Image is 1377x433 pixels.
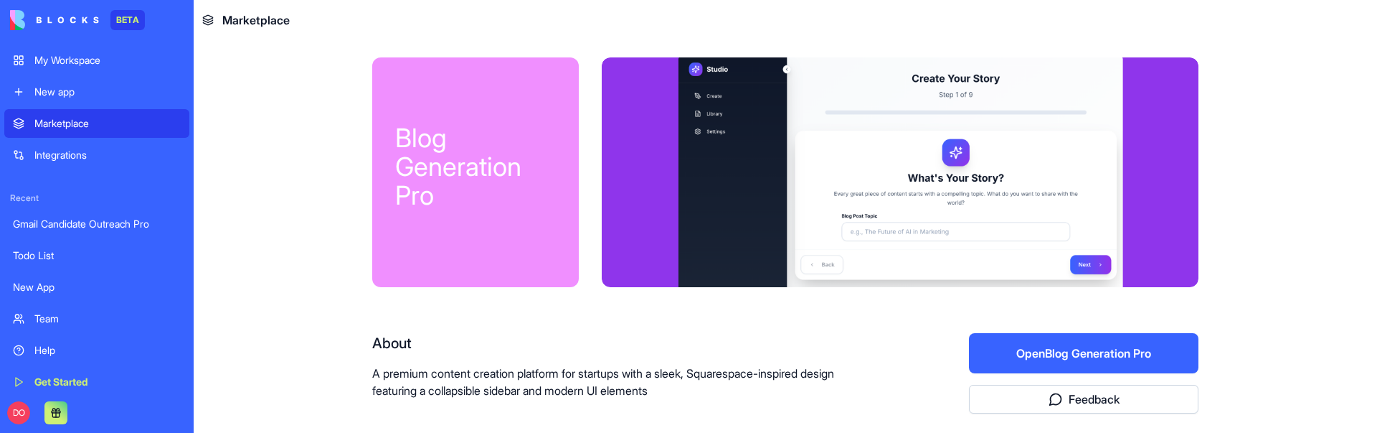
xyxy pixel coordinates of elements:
div: Blog Generation Pro [395,124,556,210]
span: Recent [4,192,189,204]
div: Todo List [13,248,181,263]
a: BETA [10,10,145,30]
a: Get Started [4,368,189,396]
div: About [372,333,877,353]
div: Marketplace [34,116,181,131]
button: OpenBlog Generation Pro [969,333,1198,373]
div: New app [34,85,181,99]
div: BETA [110,10,145,30]
button: Feedback [969,385,1198,414]
a: New App [4,273,189,302]
a: New app [4,78,189,106]
img: logo [10,10,99,30]
a: Integrations [4,141,189,169]
a: Help [4,336,189,365]
p: A premium content creation platform for startups with a sleek, Squarespace-inspired design featur... [372,365,877,399]
a: My Workspace [4,46,189,75]
div: Get Started [34,375,181,389]
span: DO [7,401,30,424]
div: Help [34,343,181,358]
a: Marketplace [4,109,189,138]
span: Marketplace [222,11,290,29]
div: Gmail Candidate Outreach Pro [13,217,181,231]
div: Integrations [34,148,181,162]
div: Team [34,312,181,326]
div: My Workspace [34,53,181,67]
a: Gmail Candidate Outreach Pro [4,210,189,238]
div: New App [13,280,181,294]
a: Todo List [4,241,189,270]
a: Team [4,304,189,333]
